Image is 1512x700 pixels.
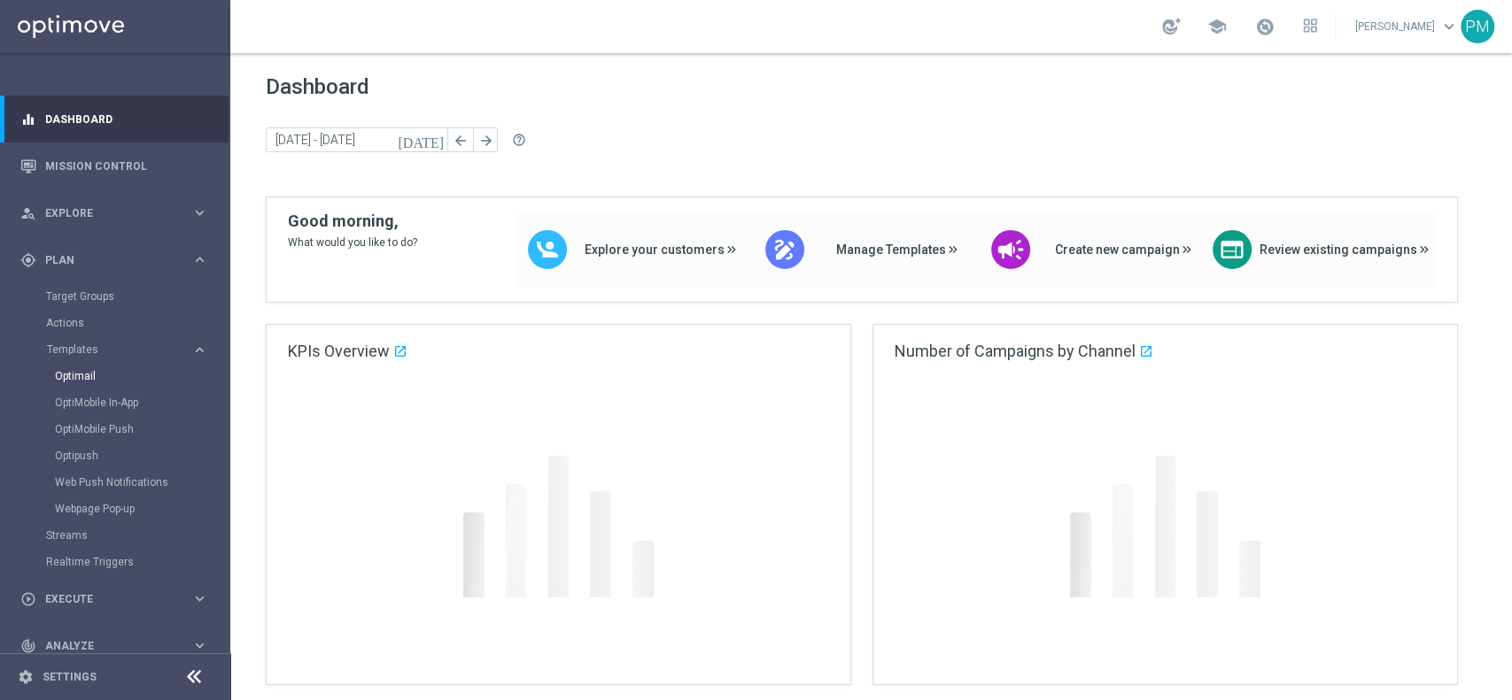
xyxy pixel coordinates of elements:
button: track_changes Analyze keyboard_arrow_right [19,639,209,653]
span: Explore [45,208,191,219]
div: Explore [20,205,191,221]
div: Mission Control [20,142,208,189]
a: OptiMobile In-App [55,396,184,410]
span: school [1207,17,1227,36]
a: Optimail [55,369,184,383]
a: Webpage Pop-up [55,502,184,516]
a: Settings [43,672,97,682]
div: Webpage Pop-up [55,496,229,522]
a: Target Groups [46,289,184,304]
i: keyboard_arrow_right [191,637,208,654]
i: person_search [20,205,36,221]
a: OptiMobile Push [55,422,184,436]
div: Actions [46,310,229,336]
button: Templates keyboard_arrow_right [46,342,209,357]
div: Dashboard [20,96,208,142]
span: keyboard_arrow_down [1439,17,1459,36]
span: Plan [45,255,191,265]
div: Execute [20,591,191,607]
button: equalizer Dashboard [19,112,209,127]
div: Target Groups [46,283,229,310]
a: Actions [46,316,184,330]
button: play_circle_outline Execute keyboard_arrow_right [19,592,209,606]
i: keyboard_arrow_right [191,251,208,268]
div: Realtime Triggers [46,549,229,575]
i: track_changes [20,638,36,654]
i: gps_fixed [20,252,36,268]
i: equalizer [20,112,36,127]
div: Plan [20,252,191,268]
div: Optimail [55,363,229,389]
a: Web Push Notifications [55,475,184,489]
a: Streams [46,528,184,542]
span: Templates [47,344,174,355]
a: Optipush [55,449,184,463]
div: Streams [46,522,229,549]
a: Dashboard [45,96,208,142]
div: OptiMobile In-App [55,389,229,416]
a: Mission Control [45,142,208,189]
button: Mission Control [19,159,209,173]
div: Optipush [55,442,229,469]
div: Templates [46,336,229,522]
i: play_circle_outline [20,591,36,607]
div: PM [1461,10,1494,43]
button: gps_fixed Plan keyboard_arrow_right [19,253,209,267]
div: Web Push Notifications [55,469,229,496]
a: [PERSON_NAME]keyboard_arrow_down [1353,13,1461,40]
i: settings [18,669,34,685]
i: keyboard_arrow_right [191,204,208,221]
span: Execute [45,594,191,604]
button: person_search Explore keyboard_arrow_right [19,206,209,220]
div: Analyze [20,638,191,654]
i: keyboard_arrow_right [191,590,208,607]
div: Templates [47,344,191,355]
div: OptiMobile Push [55,416,229,442]
span: Analyze [45,641,191,651]
a: Realtime Triggers [46,555,184,569]
i: keyboard_arrow_right [191,342,208,358]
